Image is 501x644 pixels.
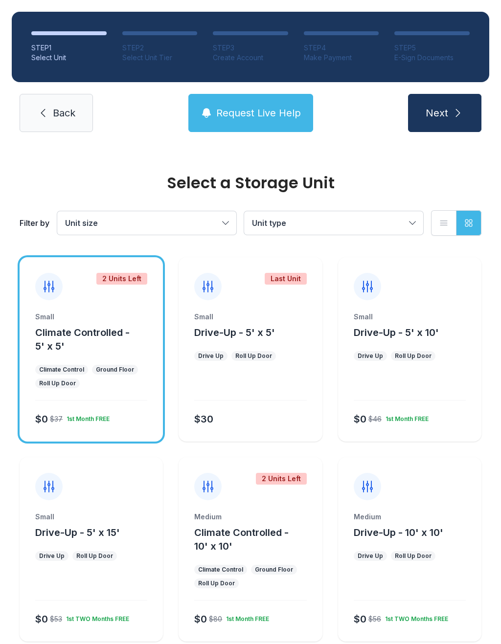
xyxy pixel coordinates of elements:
[426,106,448,120] span: Next
[194,326,275,339] button: Drive-Up - 5' x 5'
[50,414,63,424] div: $37
[394,53,470,63] div: E-Sign Documents
[256,473,307,485] div: 2 Units Left
[216,106,301,120] span: Request Live Help
[354,526,443,539] button: Drive-Up - 10' x 10'
[354,326,439,339] button: Drive-Up - 5' x 10'
[265,273,307,285] div: Last Unit
[53,106,75,120] span: Back
[194,327,275,338] span: Drive-Up - 5' x 5'
[96,366,134,374] div: Ground Floor
[194,527,289,552] span: Climate Controlled - 10' x 10'
[63,411,110,423] div: 1st Month FREE
[20,175,481,191] div: Select a Storage Unit
[255,566,293,574] div: Ground Floor
[35,327,130,352] span: Climate Controlled - 5' x 5'
[65,218,98,228] span: Unit size
[194,312,306,322] div: Small
[39,552,65,560] div: Drive Up
[50,614,62,624] div: $53
[244,211,423,235] button: Unit type
[76,552,113,560] div: Roll Up Door
[235,352,272,360] div: Roll Up Door
[35,312,147,322] div: Small
[35,412,48,426] div: $0
[252,218,286,228] span: Unit type
[354,327,439,338] span: Drive-Up - 5' x 10'
[354,512,466,522] div: Medium
[198,579,235,587] div: Roll Up Door
[354,612,366,626] div: $0
[198,352,224,360] div: Drive Up
[304,43,379,53] div: STEP 4
[198,566,243,574] div: Climate Control
[57,211,236,235] button: Unit size
[122,53,198,63] div: Select Unit Tier
[194,526,318,553] button: Climate Controlled - 10' x 10'
[354,527,443,538] span: Drive-Up - 10' x 10'
[194,612,207,626] div: $0
[62,611,129,623] div: 1st TWO Months FREE
[304,53,379,63] div: Make Payment
[194,412,213,426] div: $30
[368,414,382,424] div: $46
[31,53,107,63] div: Select Unit
[395,352,432,360] div: Roll Up Door
[122,43,198,53] div: STEP 2
[35,512,147,522] div: Small
[39,366,84,374] div: Climate Control
[31,43,107,53] div: STEP 1
[358,552,383,560] div: Drive Up
[39,379,76,387] div: Roll Up Door
[354,312,466,322] div: Small
[194,512,306,522] div: Medium
[96,273,147,285] div: 2 Units Left
[20,217,49,229] div: Filter by
[395,552,432,560] div: Roll Up Door
[222,611,269,623] div: 1st Month FREE
[368,614,381,624] div: $56
[35,326,159,353] button: Climate Controlled - 5' x 5'
[35,612,48,626] div: $0
[209,614,222,624] div: $80
[358,352,383,360] div: Drive Up
[381,611,448,623] div: 1st TWO Months FREE
[213,53,288,63] div: Create Account
[35,526,120,539] button: Drive-Up - 5' x 15'
[382,411,429,423] div: 1st Month FREE
[35,527,120,538] span: Drive-Up - 5' x 15'
[354,412,366,426] div: $0
[394,43,470,53] div: STEP 5
[213,43,288,53] div: STEP 3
